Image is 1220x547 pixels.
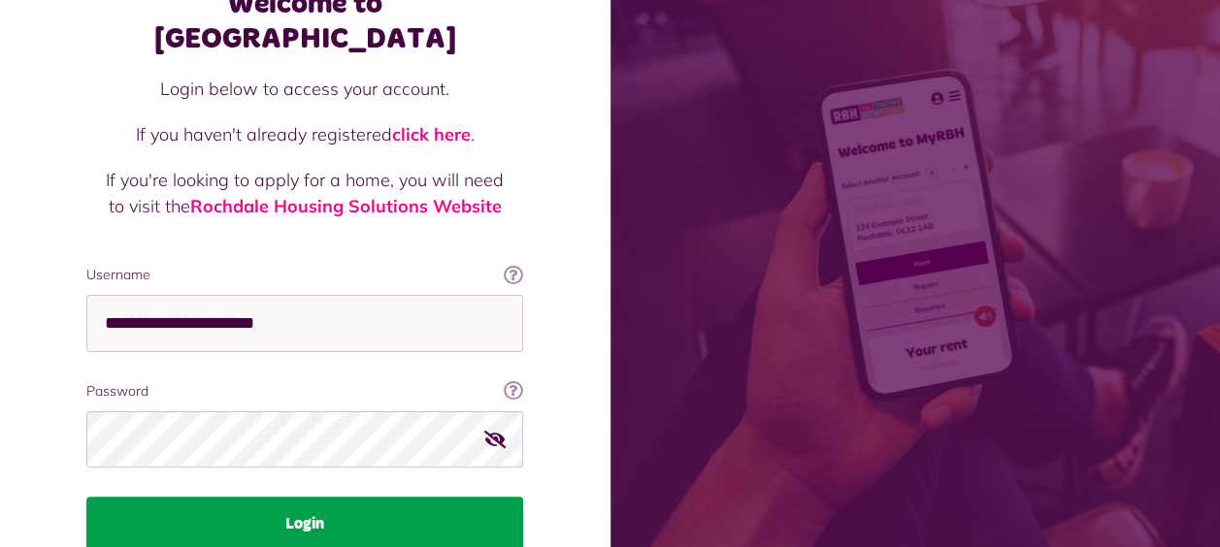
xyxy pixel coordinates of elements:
[106,167,504,219] p: If you're looking to apply for a home, you will need to visit the
[190,195,502,217] a: Rochdale Housing Solutions Website
[106,121,504,147] p: If you haven't already registered .
[106,76,504,102] p: Login below to access your account.
[86,265,523,285] label: Username
[392,123,471,145] a: click here
[86,381,523,402] label: Password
